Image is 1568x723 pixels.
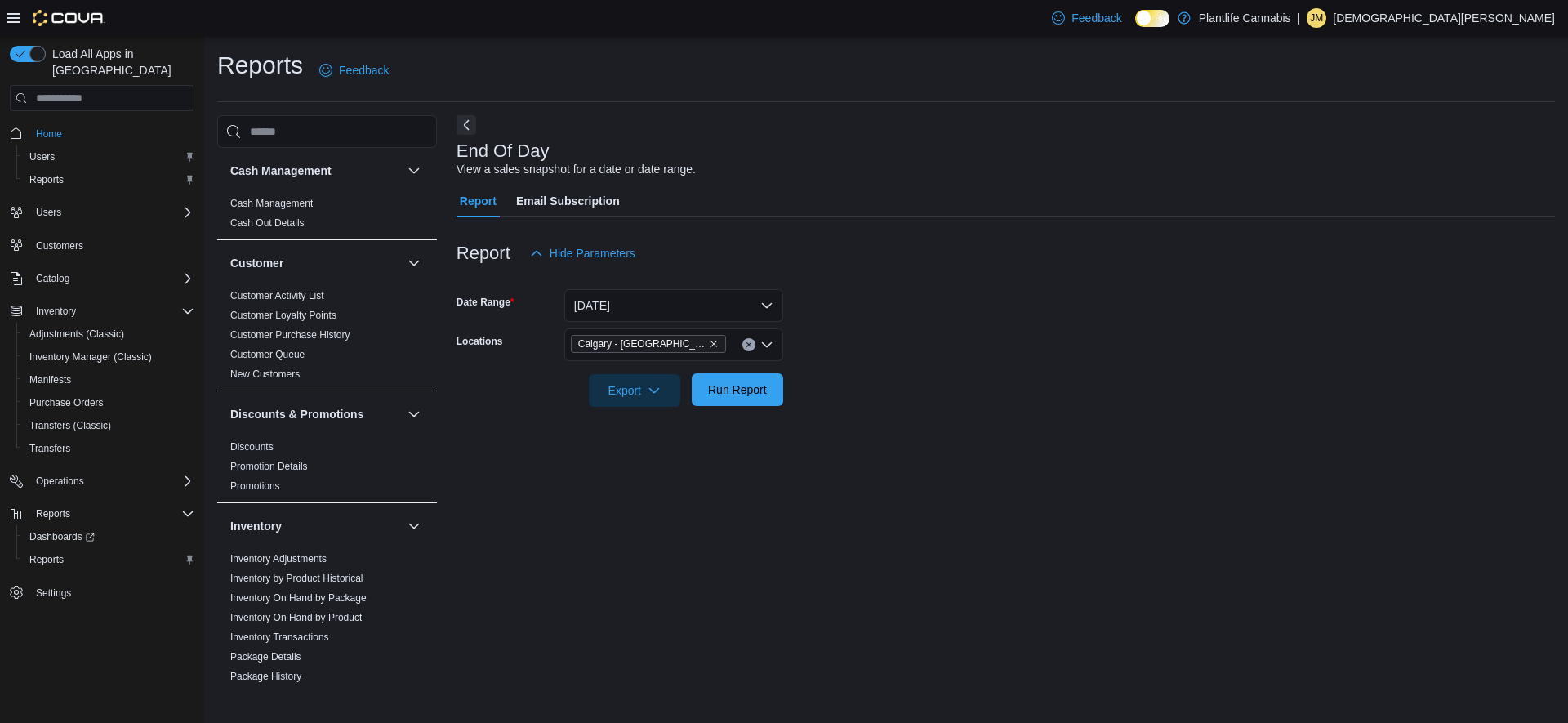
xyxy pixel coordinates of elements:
a: Feedback [1045,2,1128,34]
span: Customer Activity List [230,289,324,302]
span: Promotion Details [230,460,308,473]
span: Catalog [36,272,69,285]
button: Manifests [16,368,201,391]
span: Customer Loyalty Points [230,309,336,322]
a: Dashboards [23,527,101,547]
button: Catalog [29,269,76,288]
button: Cash Management [404,161,424,181]
span: Feedback [339,62,389,78]
span: JM [1310,8,1323,28]
button: [DATE] [564,289,783,322]
button: Reports [16,548,201,571]
a: Home [29,124,69,144]
a: Promotions [230,480,280,492]
span: Promotions [230,480,280,493]
div: Customer [217,286,437,391]
button: Open list of options [760,338,773,351]
a: Manifests [23,370,78,390]
span: Reports [29,553,64,566]
a: Package History [230,671,301,682]
a: Adjustments (Classic) [23,324,131,344]
span: Users [23,147,194,167]
div: Jaina Macdonald [1307,8,1326,28]
a: Transfers (Classic) [23,416,118,435]
button: Hide Parameters [523,237,642,270]
a: Cash Out Details [230,217,305,229]
button: Reports [29,504,77,524]
button: Inventory Manager (Classic) [16,346,201,368]
span: Settings [36,587,71,600]
span: Inventory [36,305,76,318]
span: New Customers [230,368,300,381]
button: Reports [16,168,201,191]
span: Inventory Transactions [230,631,329,644]
button: Inventory [29,301,82,321]
h1: Reports [217,49,303,82]
span: Customer Purchase History [230,328,350,341]
label: Locations [457,335,503,348]
a: Inventory On Hand by Package [230,592,367,604]
h3: Inventory [230,518,282,534]
span: Home [29,123,194,143]
button: Customer [404,253,424,273]
span: Cash Out Details [230,216,305,230]
span: Reports [29,504,194,524]
span: Inventory On Hand by Package [230,591,367,605]
a: Customer Activity List [230,290,324,301]
div: Discounts & Promotions [217,437,437,502]
input: Dark Mode [1135,10,1169,27]
button: Inventory [230,518,401,534]
a: Inventory Transactions [230,632,329,643]
span: Export [599,374,670,407]
a: Inventory by Product Historical [230,573,363,584]
span: Reports [36,507,70,520]
span: Transfers (Classic) [23,416,194,435]
h3: End Of Day [457,141,550,161]
button: Adjustments (Classic) [16,323,201,346]
div: View a sales snapshot for a date or date range. [457,161,696,178]
a: Dashboards [16,525,201,548]
button: Catalog [3,267,201,290]
label: Date Range [457,296,514,309]
a: Customer Purchase History [230,329,350,341]
button: Transfers [16,437,201,460]
span: Run Report [708,382,767,398]
button: Cash Management [230,163,401,179]
span: Product Expirations [230,690,315,703]
a: Inventory Adjustments [230,553,327,565]
button: Remove Calgary - Harvest Hills from selection in this group [709,339,719,349]
button: Home [3,121,201,145]
a: Transfers [23,439,77,458]
button: Users [3,201,201,224]
button: Operations [29,471,91,491]
button: Export [589,374,680,407]
span: Purchase Orders [23,393,194,413]
a: Customer Loyalty Points [230,310,336,321]
nav: Complex example [10,114,194,647]
a: Users [23,147,61,167]
button: Operations [3,470,201,493]
span: Inventory Manager (Classic) [23,347,194,367]
span: Adjustments (Classic) [29,328,124,341]
h3: Report [457,243,510,263]
span: Dashboards [23,527,194,547]
div: Cash Management [217,194,437,239]
span: Calgary - [GEOGRAPHIC_DATA] [578,336,706,352]
span: Package Details [230,650,301,663]
p: [DEMOGRAPHIC_DATA][PERSON_NAME] [1333,8,1555,28]
button: Inventory [404,516,424,536]
span: Inventory Manager (Classic) [29,350,152,364]
button: Reports [3,502,201,525]
a: Customers [29,236,90,256]
img: Cova [33,10,105,26]
button: Discounts & Promotions [230,406,401,422]
a: Purchase Orders [23,393,110,413]
span: Manifests [23,370,194,390]
span: Reports [23,170,194,190]
span: Discounts [230,440,274,453]
a: Package Details [230,651,301,663]
span: Feedback [1071,10,1121,26]
button: Purchase Orders [16,391,201,414]
span: Inventory On Hand by Product [230,611,362,624]
p: Plantlife Cannabis [1199,8,1291,28]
